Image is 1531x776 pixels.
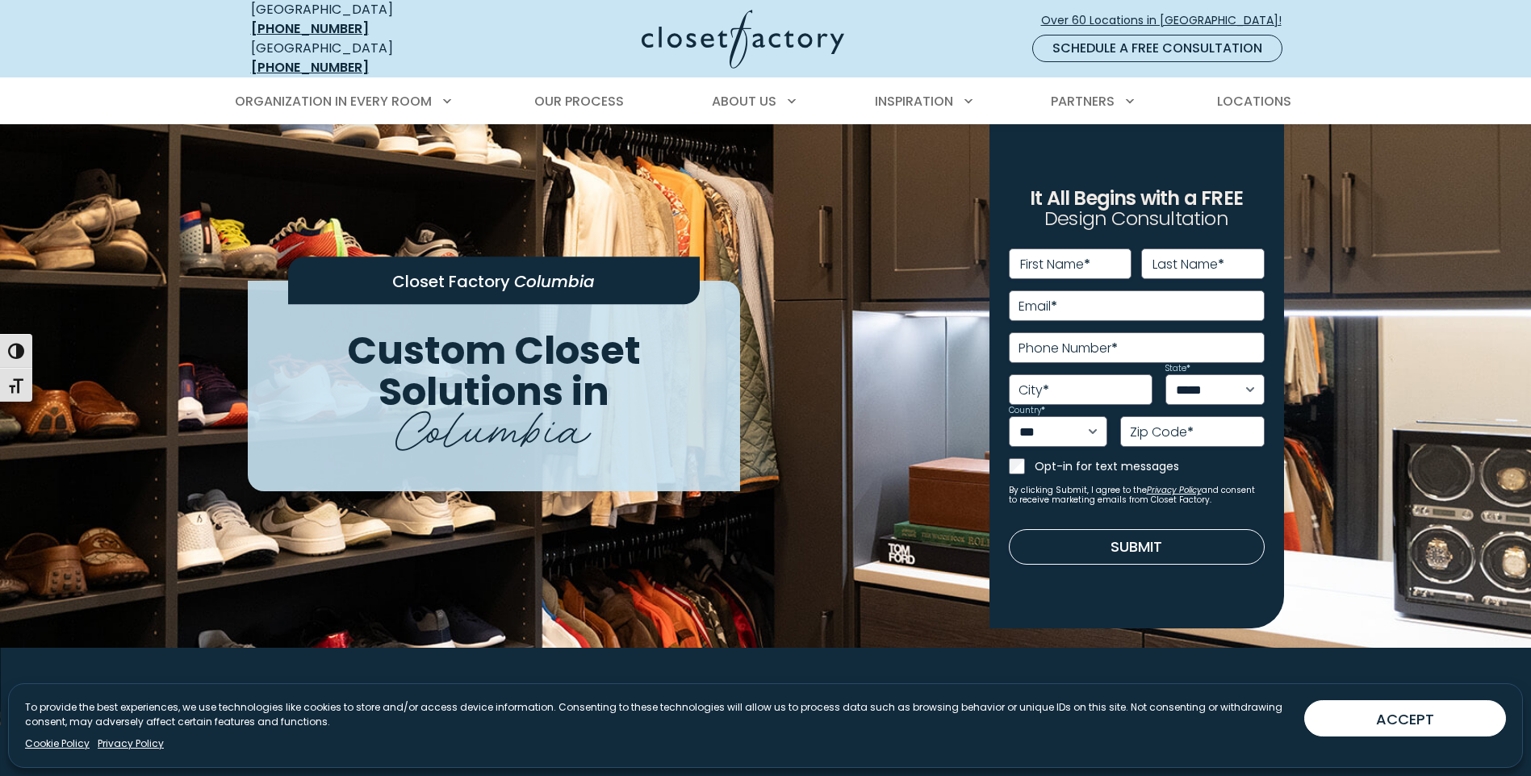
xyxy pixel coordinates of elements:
p: To provide the best experiences, we use technologies like cookies to store and/or access device i... [25,700,1291,729]
label: Email [1019,300,1057,313]
nav: Primary Menu [224,79,1308,124]
span: Closet Factory [392,270,510,293]
a: [PHONE_NUMBER] [251,58,369,77]
span: Our Process [534,92,624,111]
label: Phone Number [1019,342,1118,355]
label: Zip Code [1130,426,1194,439]
a: Cookie Policy [25,736,90,751]
a: Over 60 Locations in [GEOGRAPHIC_DATA]! [1040,6,1295,35]
a: Privacy Policy [1147,484,1202,496]
div: [GEOGRAPHIC_DATA] [251,39,485,77]
img: Closet Factory Logo [642,10,844,69]
label: State [1165,365,1190,373]
button: ACCEPT [1304,700,1506,736]
span: Custom Closet Solutions in [347,323,641,419]
span: Locations [1217,92,1291,111]
small: By clicking Submit, I agree to the and consent to receive marketing emails from Closet Factory. [1009,486,1265,505]
span: It All Begins with a FREE [1030,185,1243,211]
a: Schedule a Free Consultation [1032,35,1282,62]
label: Country [1009,407,1045,415]
label: City [1019,384,1049,397]
label: First Name [1020,258,1090,271]
label: Opt-in for text messages [1035,458,1265,474]
span: Over 60 Locations in [GEOGRAPHIC_DATA]! [1041,12,1295,29]
span: Partners [1051,92,1115,111]
span: Design Consultation [1044,206,1228,232]
span: Inspiration [875,92,953,111]
button: Submit [1009,529,1265,565]
label: Last Name [1152,258,1224,271]
span: Columbia [514,270,595,293]
span: About Us [712,92,776,111]
a: Privacy Policy [98,736,164,751]
a: [PHONE_NUMBER] [251,19,369,38]
span: Columbia [395,388,592,461]
span: Organization in Every Room [235,92,432,111]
